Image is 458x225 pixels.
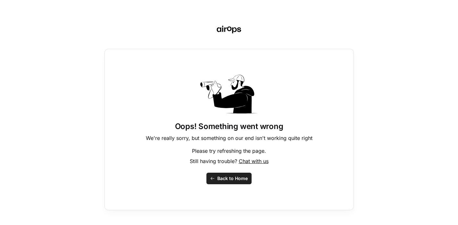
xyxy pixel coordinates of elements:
[192,147,266,155] p: Please try refreshing the page.
[190,157,269,165] p: Still having trouble?
[217,175,248,182] span: Back to Home
[239,158,269,164] span: Chat with us
[206,173,252,184] button: Back to Home
[146,134,312,142] p: We're really sorry, but something on our end isn't working quite right
[175,121,283,132] h1: Oops! Something went wrong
